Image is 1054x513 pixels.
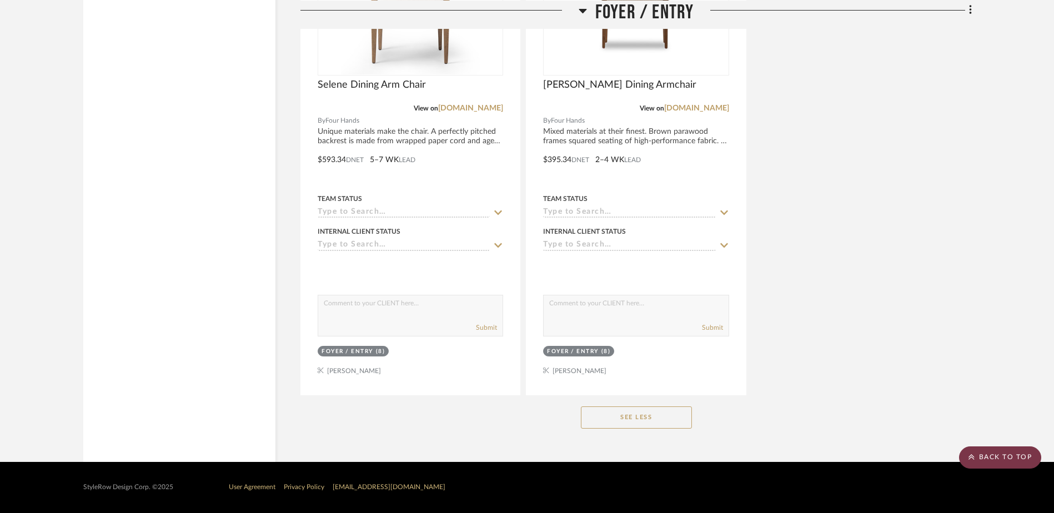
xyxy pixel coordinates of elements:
[601,348,611,356] div: (8)
[318,115,325,126] span: By
[702,323,723,333] button: Submit
[547,348,599,356] div: Foyer / Entry
[438,104,503,112] a: [DOMAIN_NAME]
[284,484,324,490] a: Privacy Policy
[325,115,359,126] span: Four Hands
[318,79,426,91] span: Selene Dining Arm Chair
[376,348,385,356] div: (8)
[83,483,173,491] div: StyleRow Design Corp. ©2025
[581,406,692,429] button: See Less
[318,227,400,237] div: Internal Client Status
[476,323,497,333] button: Submit
[543,208,715,218] input: Type to Search…
[543,115,551,126] span: By
[543,240,715,251] input: Type to Search…
[318,194,362,204] div: Team Status
[543,79,696,91] span: [PERSON_NAME] Dining Armchair
[318,208,490,218] input: Type to Search…
[640,105,664,112] span: View on
[229,484,275,490] a: User Agreement
[322,348,373,356] div: Foyer / Entry
[543,194,588,204] div: Team Status
[333,484,445,490] a: [EMAIL_ADDRESS][DOMAIN_NAME]
[318,240,490,251] input: Type to Search…
[543,227,626,237] div: Internal Client Status
[664,104,729,112] a: [DOMAIN_NAME]
[551,115,585,126] span: Four Hands
[414,105,438,112] span: View on
[959,446,1041,469] scroll-to-top-button: BACK TO TOP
